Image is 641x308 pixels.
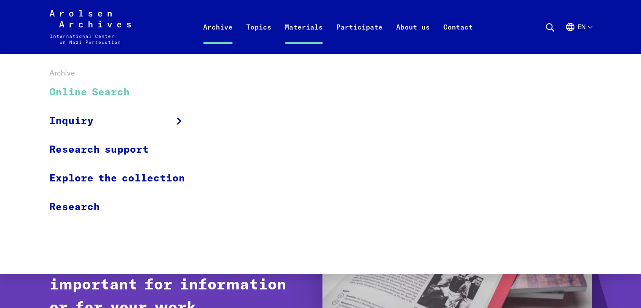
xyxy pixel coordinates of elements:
ul: Archive [49,78,196,221]
a: Inquiry [49,107,196,135]
a: Materials [278,20,330,54]
a: Research [49,193,196,221]
button: English, language selection [565,22,592,52]
a: Research support [49,135,196,164]
a: Online Search [49,78,196,107]
a: About us [389,20,437,54]
a: Topics [239,20,278,54]
a: Participate [330,20,389,54]
a: Explore the collection [49,164,196,193]
nav: Primary [196,10,480,44]
a: Archive [196,20,239,54]
a: Contact [437,20,480,54]
span: Inquiry [49,113,94,129]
